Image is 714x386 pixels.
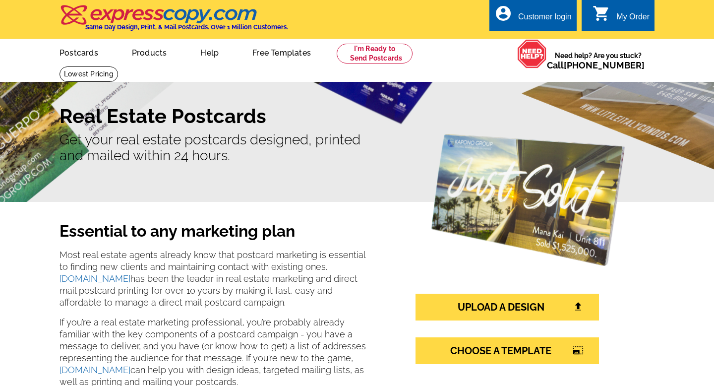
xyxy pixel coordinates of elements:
a: Products [116,40,183,64]
a: Same Day Design, Print, & Mail Postcards. Over 1 Million Customers. [59,12,288,31]
p: Get your real estate postcards designed, printed and mailed within 24 hours. [59,132,654,164]
h1: Real Estate Postcards [59,104,654,128]
span: Need help? Are you stuck? [547,51,650,70]
a: Help [184,40,235,64]
i: account_circle [494,4,512,22]
div: Customer login [518,12,572,26]
a: account_circle Customer login [494,11,572,23]
p: Most real estate agents already know that postcard marketing is essential to finding new clients ... [59,249,369,309]
a: Postcards [44,40,114,64]
img: real-estate-postcards.png [431,134,625,266]
div: My Order [616,12,650,26]
a: [DOMAIN_NAME] [59,273,130,284]
i: shopping_cart [593,4,610,22]
a: Free Templates [237,40,327,64]
span: Call [547,60,645,70]
a: [DOMAIN_NAME] [59,365,130,375]
a: UPLOAD A DESIGN [416,294,599,321]
a: CHOOSE A TEMPLATEphoto_size_select_large [416,337,599,364]
a: shopping_cart My Order [593,11,650,23]
h2: Essential to any marketing plan [59,222,369,245]
a: [PHONE_NUMBER] [564,60,645,70]
i: photo_size_select_large [573,346,584,355]
img: help [517,39,547,68]
h4: Same Day Design, Print, & Mail Postcards. Over 1 Million Customers. [85,23,288,31]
